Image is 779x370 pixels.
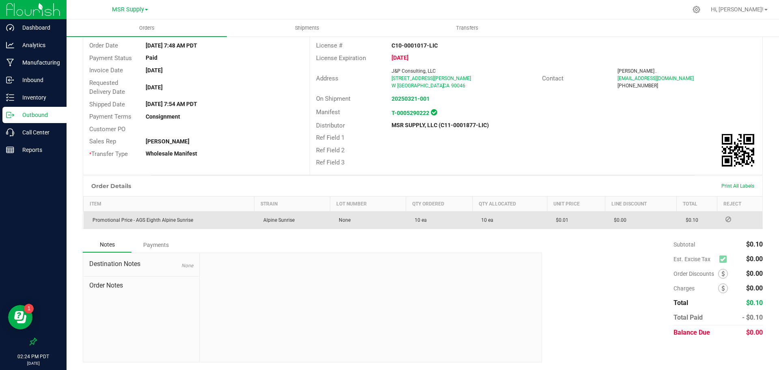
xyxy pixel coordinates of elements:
img: Scan me! [722,134,754,167]
span: , [442,83,443,89]
p: Dashboard [14,23,63,32]
th: Reject [717,196,762,211]
strong: [DATE] [146,67,163,74]
span: Total [674,299,688,307]
th: Line Discount [605,196,676,211]
span: Ref Field 3 [316,159,344,166]
span: Ref Field 2 [316,147,344,154]
inline-svg: Manufacturing [6,58,14,67]
span: Transfer Type [89,150,128,158]
inline-svg: Inventory [6,93,14,102]
span: None [181,263,193,268]
a: Orders [67,19,227,37]
span: . [655,68,656,74]
span: $0.00 [746,270,763,277]
th: Qty Ordered [406,196,472,211]
div: Notes [83,237,131,253]
span: None [335,217,351,223]
span: 10 ea [411,217,427,223]
p: 02:24 PM PDT [4,353,63,360]
span: [PHONE_NUMBER] [618,83,658,89]
p: Manufacturing [14,58,63,67]
label: Pin the sidebar to full width on large screens [29,338,37,346]
h1: Order Details [91,183,131,189]
inline-svg: Call Center [6,128,14,136]
span: Sales Rep [89,138,116,145]
qrcode: 00008142 [722,134,754,167]
strong: Consignment [146,113,180,120]
span: Transfers [445,24,489,32]
span: Order Notes [89,281,193,290]
span: Charges [674,285,718,292]
strong: C10-0001017-LIC [392,42,438,49]
span: CA [443,83,450,89]
span: Customer PO [89,125,125,133]
span: MSR Supply [112,6,144,13]
span: $0.00 [746,284,763,292]
th: Strain [254,196,330,211]
span: Hi, [PERSON_NAME]! [711,6,764,13]
strong: MSR SUPPLY, LLC (C11-0001877-LIC) [392,122,489,128]
p: Call Center [14,128,63,137]
span: On Shipment [316,95,351,102]
strong: Paid [146,54,157,61]
iframe: Resource center [8,305,32,329]
span: $0.00 [746,255,763,263]
span: Print All Labels [721,183,754,189]
span: Total Paid [674,314,703,321]
span: Promotional Price - AGS Eighth Alpine Sunrise [88,217,193,223]
a: Transfers [387,19,547,37]
span: In Sync [431,108,437,117]
th: Item [84,196,254,211]
span: $0.00 [746,329,763,336]
span: License # [316,42,342,49]
inline-svg: Inbound [6,76,14,84]
span: Subtotal [674,241,695,248]
iframe: Resource center unread badge [24,304,34,314]
strong: [DATE] 7:54 AM PDT [146,101,197,107]
div: Payments [131,238,180,252]
p: Inbound [14,75,63,85]
p: Inventory [14,93,63,102]
span: [EMAIL_ADDRESS][DOMAIN_NAME] [618,76,694,81]
span: Orders [128,24,166,32]
span: Order Discounts [674,270,718,277]
span: Order Date [89,42,118,49]
span: Reject Inventory [722,217,734,222]
span: [PERSON_NAME] [618,68,654,74]
span: Shipped Date [89,101,125,108]
span: Ref Field 1 [316,134,344,141]
span: Invoice Date [89,67,123,74]
p: Outbound [14,110,63,120]
span: Shipments [284,24,330,32]
p: Reports [14,145,63,155]
span: Balance Due [674,329,710,336]
span: Payment Terms [89,113,131,120]
p: Analytics [14,40,63,50]
span: $0.10 [746,299,763,307]
th: Total [677,196,717,211]
span: License Expiration [316,54,366,62]
span: Est. Excise Tax [674,256,716,262]
span: $0.10 [746,240,763,248]
strong: [DATE] [146,84,163,91]
span: $0.01 [552,217,568,223]
strong: T-0005290222 [392,110,429,116]
th: Qty Allocated [472,196,547,211]
inline-svg: Dashboard [6,24,14,32]
span: J&P Consulting, LLC [392,68,436,74]
th: Unit Price [547,196,605,211]
a: Shipments [227,19,387,37]
span: W [GEOGRAPHIC_DATA] [392,83,444,89]
inline-svg: Analytics [6,41,14,49]
span: Payment Status [89,54,132,62]
a: 20250321-001 [392,95,430,102]
span: - $0.10 [742,314,763,321]
strong: Wholesale Manifest [146,150,197,157]
strong: [PERSON_NAME] [146,138,189,145]
inline-svg: Outbound [6,111,14,119]
span: Contact [542,75,564,82]
span: Address [316,75,338,82]
div: Manage settings [691,6,702,13]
